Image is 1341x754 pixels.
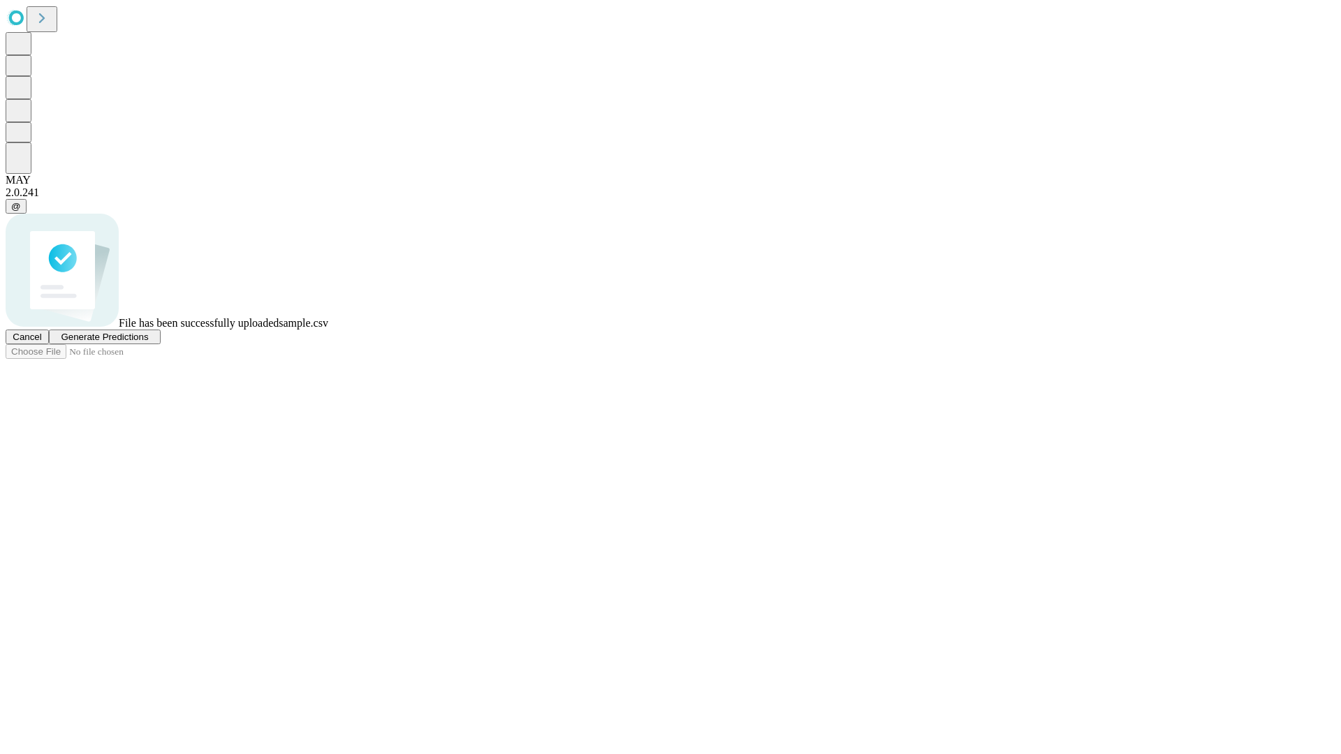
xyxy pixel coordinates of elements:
span: @ [11,201,21,212]
span: File has been successfully uploaded [119,317,279,329]
button: Generate Predictions [49,330,161,344]
button: Cancel [6,330,49,344]
span: Cancel [13,332,42,342]
div: 2.0.241 [6,186,1335,199]
div: MAY [6,174,1335,186]
button: @ [6,199,27,214]
span: Generate Predictions [61,332,148,342]
span: sample.csv [279,317,328,329]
